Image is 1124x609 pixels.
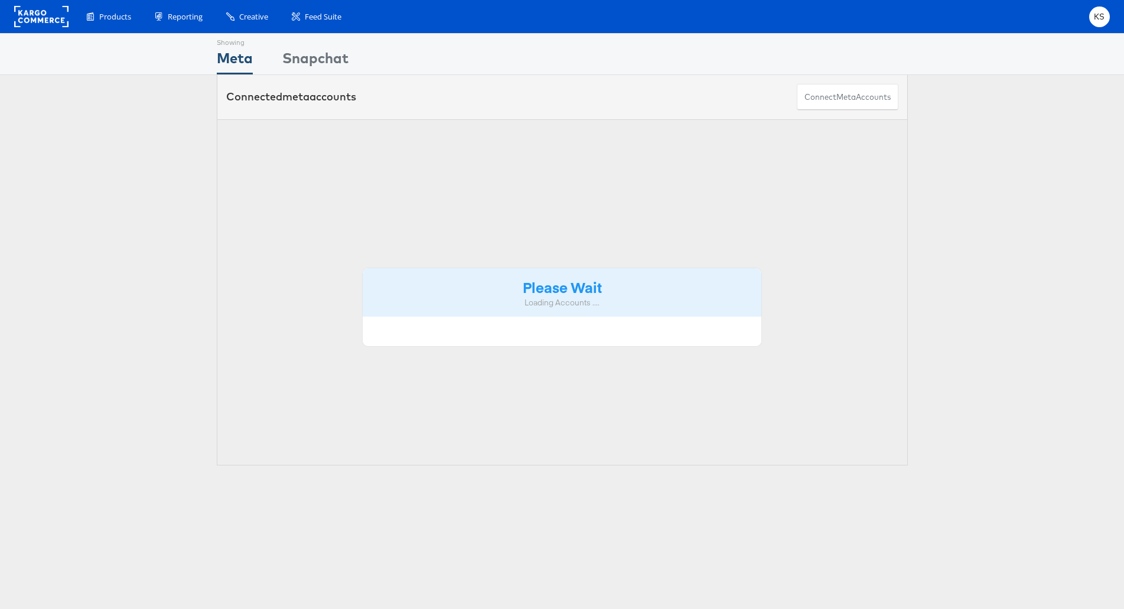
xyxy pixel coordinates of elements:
[282,90,309,103] span: meta
[305,11,341,22] span: Feed Suite
[226,89,356,105] div: Connected accounts
[372,297,753,308] div: Loading Accounts ....
[217,34,253,48] div: Showing
[797,84,898,110] button: ConnectmetaAccounts
[1094,13,1105,21] span: KS
[836,92,856,103] span: meta
[99,11,131,22] span: Products
[523,277,602,297] strong: Please Wait
[239,11,268,22] span: Creative
[168,11,203,22] span: Reporting
[282,48,348,74] div: Snapchat
[217,48,253,74] div: Meta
